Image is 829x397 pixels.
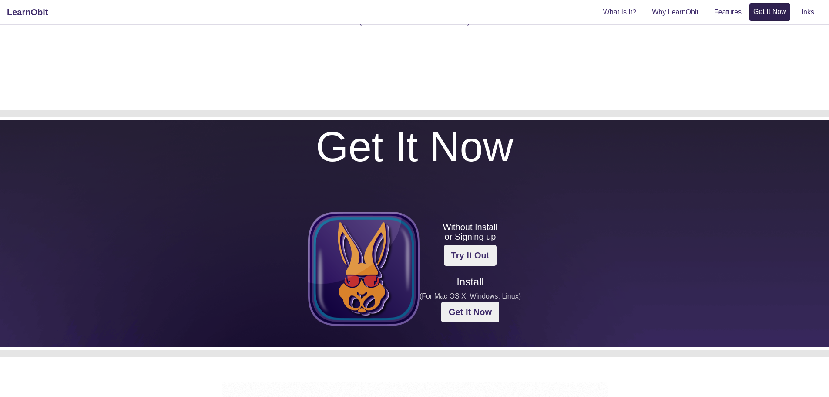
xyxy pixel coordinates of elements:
a: Get It Now [420,302,521,322]
a: Get It Now [750,4,790,20]
a: Why LearnObit [648,3,702,21]
h4: Install [420,276,521,288]
a: Links [795,3,818,21]
a: Features [711,3,745,21]
a: Try It Out [444,251,497,258]
button: Try It Out [444,245,497,266]
b: LearnObit [7,7,48,17]
button: Get It Now [441,302,499,322]
img: favicon.ico [308,212,420,326]
a: LearnObit [7,3,48,21]
h1: Get It Now [316,120,513,170]
h5: Without Install or Signing up [420,222,521,241]
b: Try It Out [451,251,490,260]
b: Get It Now [449,307,492,317]
a: What Is It? [600,3,640,21]
div: (For Mac OS X, Windows, Linux) [420,291,521,302]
